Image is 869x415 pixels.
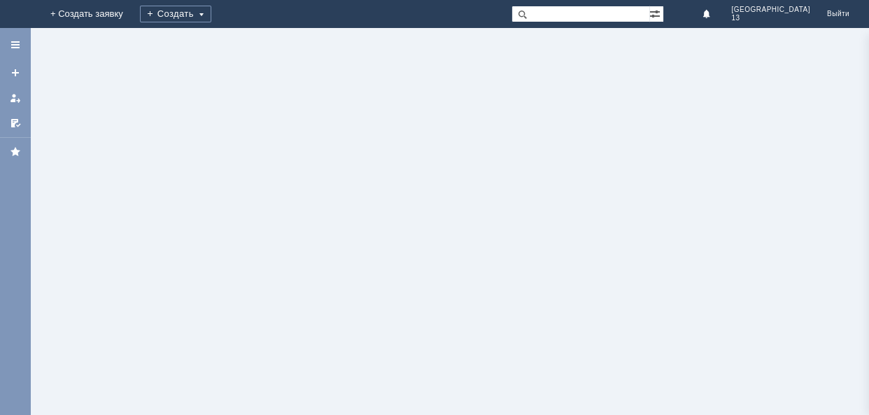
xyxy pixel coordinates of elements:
[4,112,27,134] a: Мои согласования
[649,6,663,20] span: Расширенный поиск
[731,14,740,22] span: 13
[4,62,27,84] a: Создать заявку
[731,6,810,14] span: [GEOGRAPHIC_DATA]
[140,6,211,22] div: Создать
[4,87,27,109] a: Мои заявки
